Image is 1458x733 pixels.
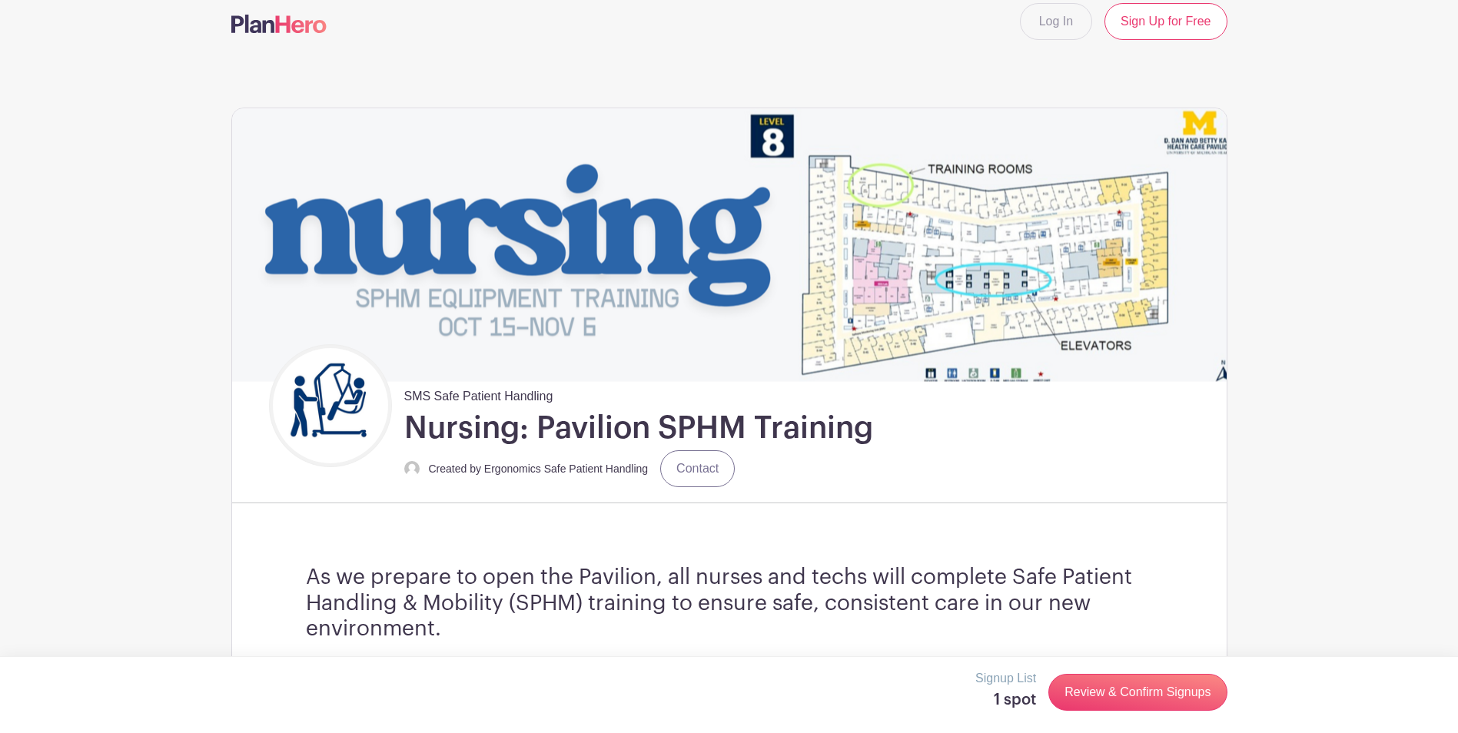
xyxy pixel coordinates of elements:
[1020,3,1092,40] a: Log In
[306,565,1153,642] h3: As we prepare to open the Pavilion, all nurses and techs will complete Safe Patient Handling & Mo...
[404,461,420,476] img: default-ce2991bfa6775e67f084385cd625a349d9dcbb7a52a09fb2fda1e96e2d18dcdb.png
[1048,674,1227,711] a: Review & Confirm Signups
[1104,3,1227,40] a: Sign Up for Free
[975,691,1036,709] h5: 1 spot
[975,669,1036,688] p: Signup List
[273,348,388,463] img: Untitled%20design.png
[232,108,1227,381] img: event_banner_9715.png
[231,15,327,33] img: logo-507f7623f17ff9eddc593b1ce0a138ce2505c220e1c5a4e2b4648c50719b7d32.svg
[429,463,649,475] small: Created by Ergonomics Safe Patient Handling
[660,450,735,487] a: Contact
[404,409,873,447] h1: Nursing: Pavilion SPHM Training
[404,381,553,406] span: SMS Safe Patient Handling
